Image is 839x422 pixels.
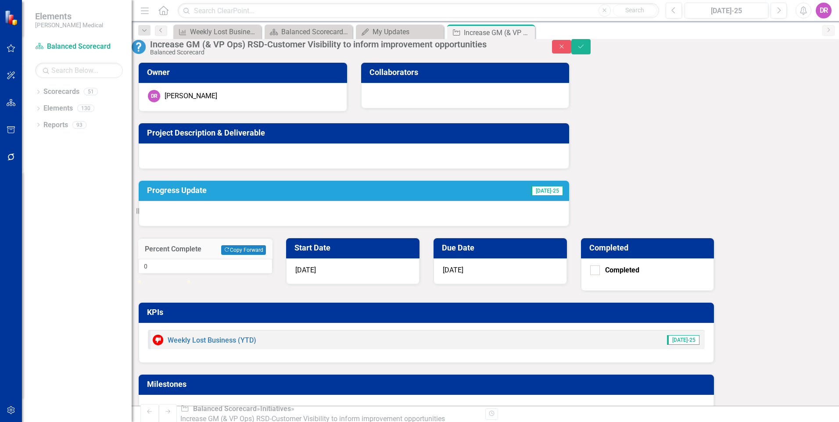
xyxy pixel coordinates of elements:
[84,88,98,96] div: 51
[153,335,163,345] img: Below Target
[150,39,534,49] div: Increase GM (& VP Ops) RSD-Customer Visibility to inform improvement opportunities
[358,26,441,37] a: My Updates
[221,245,265,255] button: Copy Forward
[260,404,291,413] a: Initiatives
[295,266,316,274] span: [DATE]
[72,121,86,129] div: 93
[816,3,832,18] button: DR
[35,42,123,52] a: Balanced Scorecard
[442,243,562,252] h3: Due Date
[464,27,533,38] div: Increase GM (& VP Ops) RSD-Customer Visibility to inform improvement opportunities
[373,26,441,37] div: My Updates
[267,26,350,37] a: Balanced Scorecard Welcome Page
[147,380,709,389] h3: Milestones
[605,265,639,275] div: Completed
[43,104,73,114] a: Elements
[688,6,765,16] div: [DATE]-25
[443,266,463,274] span: [DATE]
[369,68,564,77] h3: Collaborators
[613,4,657,17] button: Search
[667,335,699,345] span: [DATE]-25
[147,186,414,195] h3: Progress Update
[43,120,68,130] a: Reports
[193,404,257,413] a: Balanced Scorecard
[132,40,146,54] img: No Information
[147,308,709,317] h3: KPIs
[190,26,259,37] div: Weekly Lost Business (YTD)
[531,186,563,196] span: [DATE]-25
[145,245,212,253] h3: Percent Complete
[35,21,103,29] small: [PERSON_NAME] Medical
[43,87,79,97] a: Scorecards
[4,10,20,25] img: ClearPoint Strategy
[176,26,259,37] a: Weekly Lost Business (YTD)
[148,90,160,102] div: DR
[147,68,342,77] h3: Owner
[294,243,414,252] h3: Start Date
[35,11,103,21] span: Elements
[77,105,94,112] div: 130
[281,26,350,37] div: Balanced Scorecard Welcome Page
[150,49,534,56] div: Balanced Scorecard
[589,243,709,252] h3: Completed
[147,129,564,137] h3: Project Description & Deliverable
[165,91,217,101] div: [PERSON_NAME]
[178,3,659,18] input: Search ClearPoint...
[168,336,256,344] a: Weekly Lost Business (YTD)
[625,7,644,14] span: Search
[685,3,768,18] button: [DATE]-25
[35,63,123,78] input: Search Below...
